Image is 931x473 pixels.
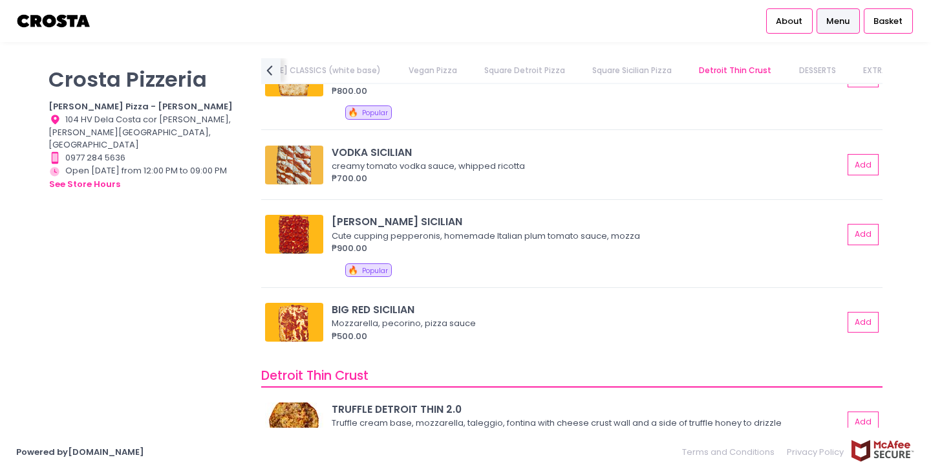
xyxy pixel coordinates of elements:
span: About [776,15,802,28]
a: Powered by[DOMAIN_NAME] [16,446,144,458]
div: ₱800.00 [332,85,843,98]
button: Add [848,224,879,245]
a: Vegan Pizza [396,58,469,83]
button: Add [848,154,879,175]
a: DESSERTS [786,58,848,83]
img: BIG RED SICILIAN [265,303,323,342]
img: logo [16,10,92,32]
div: ₱900.00 [332,242,843,255]
div: 104 HV Dela Costa cor [PERSON_NAME], [PERSON_NAME][GEOGRAPHIC_DATA], [GEOGRAPHIC_DATA] [48,113,245,151]
a: EXTRAS [850,58,904,83]
a: Square Sicilian Pizza [580,58,685,83]
span: Basket [873,15,903,28]
div: VODKA SICILIAN [332,145,843,160]
div: TRUFFLE DETROIT THIN 2.0 [332,402,843,417]
span: Popular [362,266,388,276]
button: Add [848,312,879,333]
div: Open [DATE] from 12:00 PM to 09:00 PM [48,164,245,192]
span: Popular [362,108,388,118]
a: Privacy Policy [781,439,851,465]
a: Detroit Thin Crust [687,58,784,83]
div: BIG RED SICILIAN [332,302,843,317]
span: 🔥 [348,106,358,118]
a: Menu [817,8,860,33]
div: ₱700.00 [332,172,843,185]
p: Crosta Pizzeria [48,67,245,92]
a: About [766,8,813,33]
a: [PERSON_NAME] CLASSICS (white base) [211,58,394,83]
div: 0977 284 5636 [48,151,245,164]
div: creamy tomato vodka sauce, whipped ricotta [332,160,839,173]
button: see store hours [48,177,121,192]
a: Square Detroit Pizza [471,58,577,83]
b: [PERSON_NAME] Pizza - [PERSON_NAME] [48,100,233,113]
div: Cute cupping pepperonis, homemade Italian plum tomato sauce, mozza [332,230,839,243]
span: 🔥 [348,264,358,276]
div: Mozzarella, pecorino, pizza sauce [332,317,839,330]
img: TRUFFLE DETROIT THIN 2.0 [265,402,323,441]
img: VODKA SICILIAN [265,146,323,184]
div: Truffle cream base, mozzarella, taleggio, fontina with cheese crust wall and a side of truffle ho... [332,417,839,430]
span: Detroit Thin Crust [261,367,369,384]
img: mcafee-secure [850,439,915,462]
button: Add [848,412,879,433]
div: [PERSON_NAME] SICILIAN [332,214,843,229]
a: Terms and Conditions [682,439,781,465]
span: Menu [826,15,850,28]
img: RONI SICILIAN [265,215,323,254]
div: ₱500.00 [332,330,843,343]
